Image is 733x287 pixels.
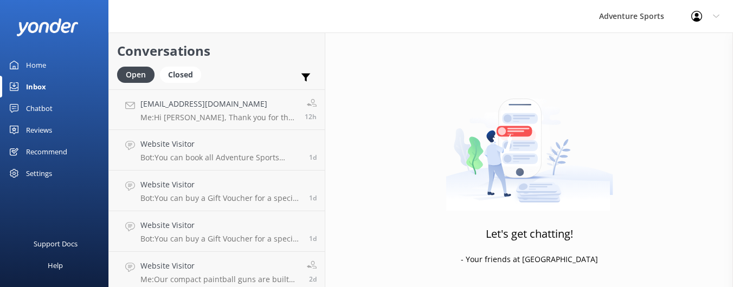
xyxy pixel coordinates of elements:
p: Me: Hi [PERSON_NAME], Thank you for the enquiry regarding proof of age. A photo of a passport is ... [140,113,297,122]
div: Open [117,67,155,83]
img: yonder-white-logo.png [16,18,79,36]
div: Closed [160,67,201,83]
a: Website VisitorBot:You can buy a Gift Voucher for a specific activity online at the following lin... [109,171,325,211]
p: Bot: You can buy a Gift Voucher for a specific activity online at the following link: [URL][DOMAI... [140,193,301,203]
a: Closed [160,68,207,80]
a: Open [117,68,160,80]
p: - Your friends at [GEOGRAPHIC_DATA] [461,253,598,265]
span: Sep 10 2025 07:39pm (UTC +01:00) Europe/London [309,193,317,203]
h2: Conversations [117,41,317,61]
span: Sep 11 2025 08:39am (UTC +01:00) Europe/London [309,153,317,162]
div: Chatbot [26,97,53,119]
div: Help [48,255,63,276]
span: Sep 10 2025 09:22am (UTC +01:00) Europe/London [309,275,317,284]
div: Support Docs [34,233,78,255]
a: Website VisitorBot:You can buy a Gift Voucher for a specific activity at this link: [URL][DOMAIN_... [109,211,325,252]
a: Website VisitorBot:You can book all Adventure Sports activity packages online at: [URL][DOMAIN_NA... [109,130,325,171]
p: Bot: You can buy a Gift Voucher for a specific activity at this link: [URL][DOMAIN_NAME] [140,234,301,244]
div: Recommend [26,141,67,162]
h4: [EMAIL_ADDRESS][DOMAIN_NAME] [140,98,297,110]
p: Me: Our compact paintball guns are built from lightweight materials, making them easy to hold and... [140,275,299,284]
p: Bot: You can book all Adventure Sports activity packages online at: [URL][DOMAIN_NAME]. Options i... [140,153,301,162]
h4: Website Visitor [140,219,301,231]
h4: Website Visitor [140,138,301,150]
div: Home [26,54,46,76]
div: Settings [26,162,52,184]
div: Inbox [26,76,46,97]
span: Sep 10 2025 04:11pm (UTC +01:00) Europe/London [309,234,317,243]
span: Sep 11 2025 08:38pm (UTC +01:00) Europe/London [305,112,317,121]
a: [EMAIL_ADDRESS][DOMAIN_NAME]Me:Hi [PERSON_NAME], Thank you for the enquiry regarding proof of age... [109,89,325,130]
h4: Website Visitor [140,260,299,272]
img: artwork of a man stealing a conversation from at giant smartphone [446,76,613,211]
div: Reviews [26,119,52,141]
h4: Website Visitor [140,179,301,191]
h3: Let's get chatting! [486,225,573,243]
